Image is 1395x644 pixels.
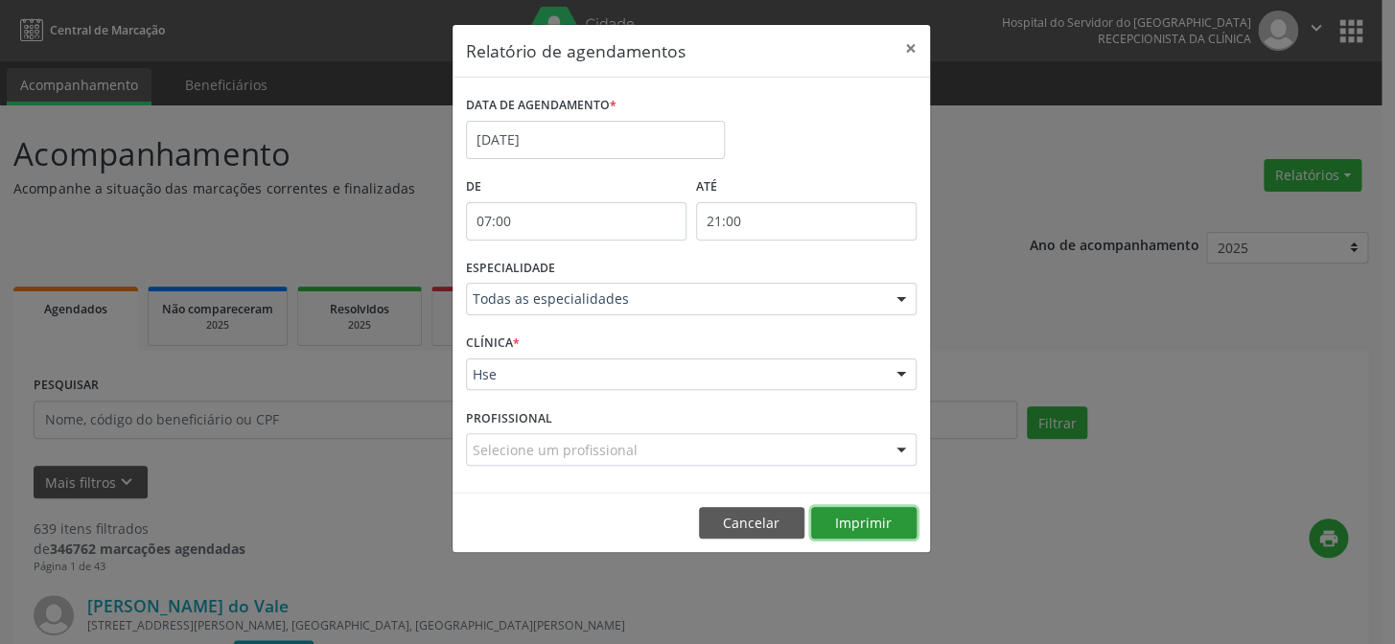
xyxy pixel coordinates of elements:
[466,172,686,202] label: De
[466,91,616,121] label: DATA DE AGENDAMENTO
[466,254,555,284] label: ESPECIALIDADE
[892,25,930,72] button: Close
[699,507,804,540] button: Cancelar
[811,507,917,540] button: Imprimir
[466,329,520,358] label: CLÍNICA
[466,202,686,241] input: Selecione o horário inicial
[696,202,917,241] input: Selecione o horário final
[473,440,638,460] span: Selecione um profissional
[696,172,917,202] label: ATÉ
[466,121,725,159] input: Selecione uma data ou intervalo
[466,38,686,63] h5: Relatório de agendamentos
[473,365,877,384] span: Hse
[466,403,552,433] label: PROFISSIONAL
[473,289,877,309] span: Todas as especialidades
